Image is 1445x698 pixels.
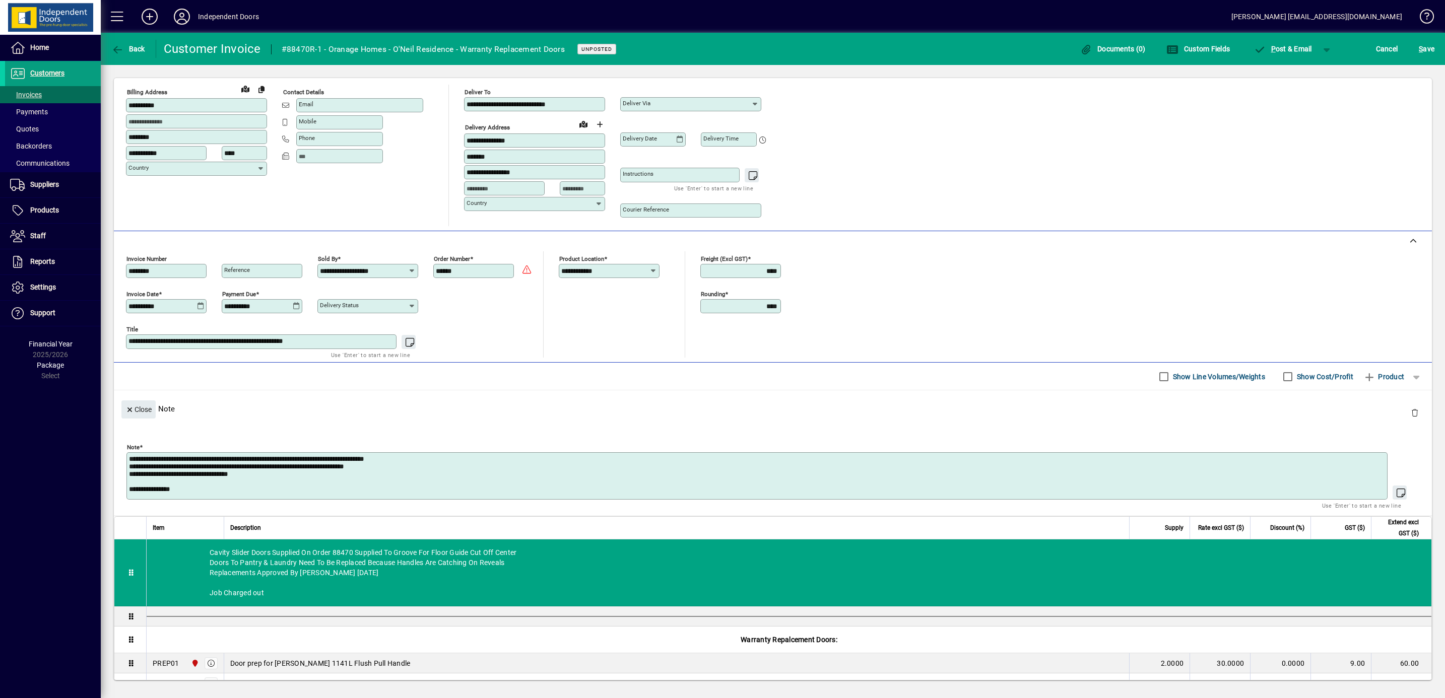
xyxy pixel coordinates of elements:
label: Show Line Volumes/Weights [1171,372,1265,382]
app-page-header-button: Close [119,404,158,413]
span: Supply [1165,522,1184,533]
span: Discount (%) [1270,522,1304,533]
span: 2.0000 [1161,658,1184,668]
button: Custom Fields [1164,40,1232,58]
mat-label: Country [467,199,487,206]
mat-label: Reference [224,266,250,273]
div: Note [114,390,1432,427]
a: Communications [5,155,101,172]
button: Profile [166,8,198,26]
span: Backorders [10,142,52,150]
a: Payments [5,103,101,120]
span: Invoices [10,91,42,99]
span: S [1419,45,1423,53]
span: Unposted [581,46,612,52]
mat-label: Freight (excl GST) [701,255,748,262]
span: Description [230,522,261,533]
div: SUBC [153,678,171,688]
span: Christchurch [188,658,200,669]
mat-label: Title [126,326,138,333]
td: 0.00 [1371,673,1431,693]
div: [PERSON_NAME] [EMAIL_ADDRESS][DOMAIN_NAME] [1231,9,1402,25]
span: ost & Email [1254,45,1312,53]
mat-label: Sold by [318,255,338,262]
mat-label: Invoice date [126,291,159,298]
button: Cancel [1373,40,1401,58]
a: View on map [237,81,253,97]
mat-label: Invoice number [126,255,167,262]
span: Christchurch [188,678,200,689]
span: Close [125,401,152,418]
span: Back [111,45,145,53]
div: 30.0000 [1196,658,1244,668]
a: Support [5,301,101,326]
span: Door prep for [PERSON_NAME] 1141L Flush Pull Handle [230,658,411,668]
span: Fitting of replacement doors onsite [230,678,344,688]
button: Product [1358,368,1409,386]
button: Copy to Delivery address [253,81,270,97]
app-page-header-button: Delete [1403,408,1427,417]
a: Staff [5,224,101,249]
mat-label: Deliver To [465,89,491,96]
span: Cancel [1376,41,1398,57]
mat-label: Deliver via [623,100,650,107]
div: 0.0000 [1196,678,1244,688]
mat-label: Note [127,444,140,451]
mat-label: Phone [299,134,315,142]
mat-label: Mobile [299,118,316,125]
a: Backorders [5,137,101,155]
span: 1.0000 [1161,678,1184,688]
a: Reports [5,249,101,274]
a: Settings [5,275,101,300]
td: 0.00 [1310,673,1371,693]
span: Financial Year [29,340,73,348]
mat-label: Rounding [701,291,725,298]
span: Home [30,43,49,51]
button: Close [121,400,156,418]
button: Save [1416,40,1437,58]
a: Products [5,198,101,223]
button: Back [109,40,148,58]
div: Warranty Repalcement Doors: [147,626,1431,653]
mat-label: Delivery status [320,302,359,309]
span: Extend excl GST ($) [1377,517,1419,539]
a: View on map [575,116,592,132]
div: Customer Invoice [164,41,261,57]
button: Post & Email [1249,40,1317,58]
span: Payments [10,108,48,116]
button: Add [134,8,166,26]
mat-hint: Use 'Enter' to start a new line [1322,500,1401,511]
td: 60.00 [1371,653,1431,673]
span: Documents (0) [1080,45,1146,53]
button: Choose address [592,116,608,132]
span: ave [1419,41,1434,57]
span: Communications [10,159,70,167]
span: Settings [30,283,56,291]
span: Products [30,206,59,214]
span: Custom Fields [1166,45,1230,53]
div: #88470R-1 - Oranage Homes - O'Neil Residence - Warranty Replacement Doors [282,41,565,57]
div: PREP01 [153,658,179,668]
mat-label: Country [128,164,149,171]
mat-hint: Use 'Enter' to start a new line [331,349,410,361]
span: GST ($) [1345,522,1365,533]
mat-label: Delivery time [703,135,739,142]
mat-label: Email [299,101,313,108]
span: Customers [30,69,64,77]
div: Cavity Slider Doors Supplied On Order 88470 Supplied To Groove For Floor Guide Cut Off Center Doo... [147,539,1431,606]
app-page-header-button: Back [101,40,156,58]
span: Rate excl GST ($) [1198,522,1244,533]
button: Documents (0) [1078,40,1148,58]
label: Show Cost/Profit [1295,372,1353,382]
span: P [1271,45,1276,53]
mat-label: Product location [559,255,604,262]
span: Quotes [10,125,39,133]
span: Item [153,522,165,533]
mat-hint: Use 'Enter' to start a new line [674,182,753,194]
a: Quotes [5,120,101,137]
a: Suppliers [5,172,101,197]
span: Reports [30,257,55,265]
mat-label: Instructions [623,170,653,177]
a: Home [5,35,101,60]
span: Suppliers [30,180,59,188]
